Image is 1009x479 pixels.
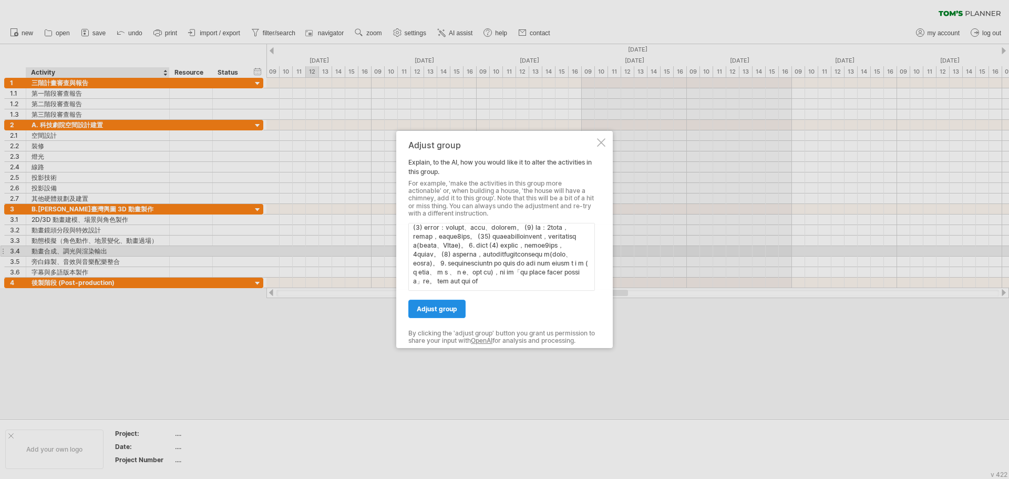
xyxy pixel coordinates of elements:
[408,300,466,318] a: adjust group
[408,140,595,339] div: Explain, to the AI, how you would like it to alter the activities in this group.
[408,330,595,345] div: By clicking the 'adjust group' button you grant us permission to share your input with for analys...
[417,305,457,313] span: adjust group
[408,180,595,218] div: For example, 'make the activities in this group more actionable' or, when building a house, 'the ...
[408,140,595,150] div: Adjust group
[471,337,492,344] a: OpenAI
